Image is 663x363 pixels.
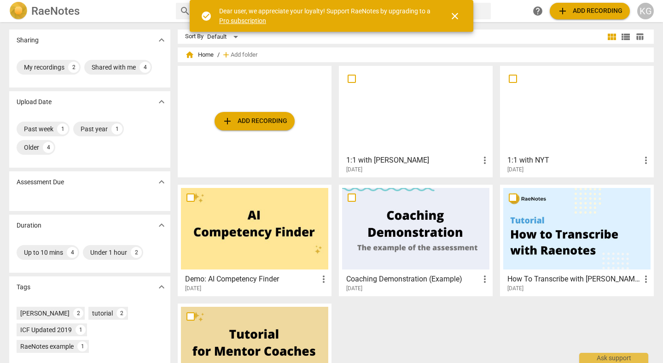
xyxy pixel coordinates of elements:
[73,308,83,318] div: 2
[180,6,191,17] span: search
[156,35,167,46] span: expand_more
[20,309,70,318] div: [PERSON_NAME]
[557,6,568,17] span: add
[346,285,362,293] span: [DATE]
[215,112,295,130] button: Upload
[155,175,169,189] button: Show more
[90,248,127,257] div: Under 1 hour
[640,155,651,166] span: more_vert
[507,166,523,174] span: [DATE]
[17,282,30,292] p: Tags
[221,50,231,59] span: add
[17,177,64,187] p: Assessment Due
[67,247,78,258] div: 4
[507,285,523,293] span: [DATE]
[20,342,74,351] div: RaeNotes example
[24,248,63,257] div: Up to 10 mins
[606,31,617,42] span: view_module
[532,6,543,17] span: help
[81,124,108,134] div: Past year
[479,274,490,285] span: more_vert
[131,247,142,258] div: 2
[92,63,136,72] div: Shared with me
[155,280,169,294] button: Show more
[24,124,53,134] div: Past week
[24,143,39,152] div: Older
[77,341,87,351] div: 1
[449,11,460,22] span: close
[222,116,287,127] span: Add recording
[185,274,318,285] h3: Demo: AI Competency Finder
[76,325,86,335] div: 1
[633,30,646,44] button: Table view
[155,218,169,232] button: Show more
[640,274,651,285] span: more_vert
[17,97,52,107] p: Upload Date
[222,116,233,127] span: add
[635,32,644,41] span: table_chart
[9,2,28,20] img: Logo
[185,285,201,293] span: [DATE]
[92,309,113,318] div: tutorial
[155,95,169,109] button: Show more
[156,220,167,231] span: expand_more
[619,30,633,44] button: List view
[219,17,266,24] a: Pro subscription
[444,5,466,27] button: Close
[550,3,630,19] button: Upload
[217,52,220,59] span: /
[155,33,169,47] button: Show more
[20,325,72,334] div: ICF Updated 2019
[231,52,257,59] span: Add folder
[68,62,79,73] div: 2
[557,6,622,17] span: Add recording
[620,31,631,42] span: view_list
[346,155,479,166] h3: 1:1 with Dinah
[507,155,640,166] h3: 1:1 with NYT
[9,2,169,20] a: LogoRaeNotes
[479,155,490,166] span: more_vert
[17,35,39,45] p: Sharing
[207,29,241,44] div: Default
[346,166,362,174] span: [DATE]
[579,353,648,363] div: Ask support
[156,96,167,107] span: expand_more
[201,11,212,22] span: check_circle
[181,188,328,292] a: Demo: AI Competency Finder[DATE]
[185,50,214,59] span: Home
[342,188,489,292] a: Coaching Demonstration (Example)[DATE]
[342,69,489,173] a: 1:1 with [PERSON_NAME][DATE]
[318,274,329,285] span: more_vert
[43,142,54,153] div: 4
[346,274,479,285] h3: Coaching Demonstration (Example)
[637,3,654,19] button: KG
[219,6,433,25] div: Dear user, we appreciate your loyalty! Support RaeNotes by upgrading to a
[111,123,122,135] div: 1
[156,176,167,187] span: expand_more
[503,188,651,292] a: How To Transcribe with [PERSON_NAME][DATE]
[605,30,619,44] button: Tile view
[24,63,64,72] div: My recordings
[31,5,80,18] h2: RaeNotes
[185,33,204,40] div: Sort By
[507,274,640,285] h3: How To Transcribe with RaeNotes
[116,308,127,318] div: 2
[17,221,41,230] p: Duration
[503,69,651,173] a: 1:1 with NYT[DATE]
[529,3,546,19] a: Help
[185,50,194,59] span: home
[57,123,68,135] div: 1
[156,281,167,293] span: expand_more
[140,62,151,73] div: 4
